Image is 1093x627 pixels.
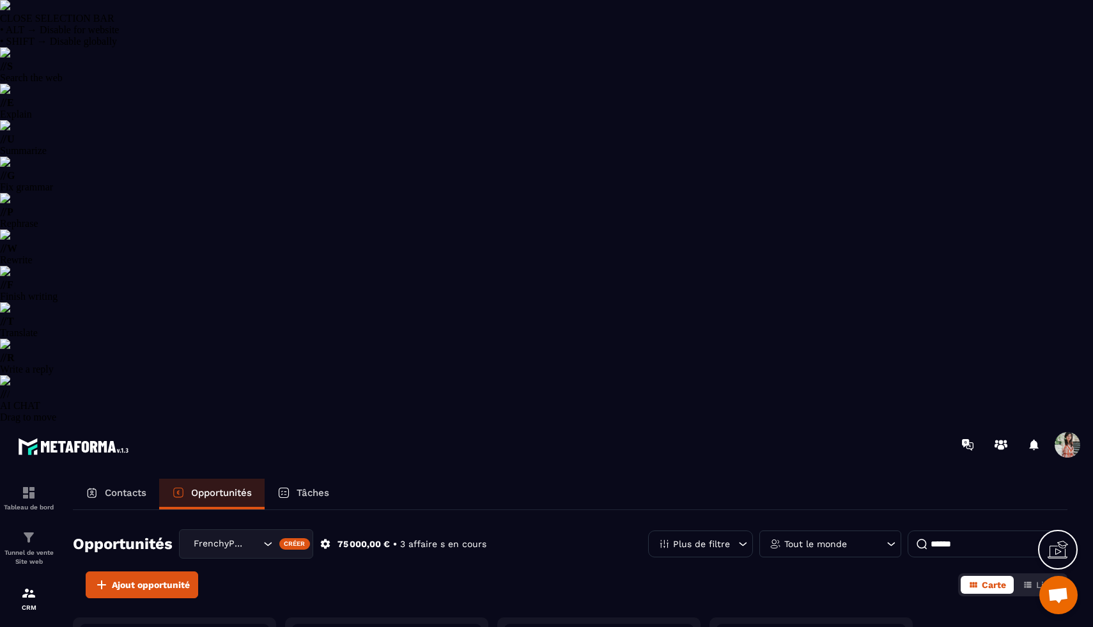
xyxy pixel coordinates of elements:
[21,585,36,601] img: formation
[1015,576,1065,594] button: Liste
[247,537,260,551] input: Search for option
[159,479,265,509] a: Opportunités
[105,487,146,499] p: Contacts
[400,538,486,550] p: 3 affaire s en cours
[86,571,198,598] button: Ajout opportunité
[673,539,730,548] p: Plus de filtre
[3,504,54,511] p: Tableau de bord
[393,538,397,550] p: •
[21,485,36,500] img: formation
[112,578,190,591] span: Ajout opportunité
[279,538,311,550] div: Créer
[191,487,252,499] p: Opportunités
[3,604,54,611] p: CRM
[3,548,54,566] p: Tunnel de vente Site web
[982,580,1006,590] span: Carte
[961,576,1014,594] button: Carte
[784,539,847,548] p: Tout le monde
[265,479,342,509] a: Tâches
[3,576,54,621] a: formationformationCRM
[1036,580,1057,590] span: Liste
[3,476,54,520] a: formationformationTableau de bord
[190,537,247,551] span: FrenchyPartners
[21,530,36,545] img: formation
[73,479,159,509] a: Contacts
[18,435,133,458] img: logo
[179,529,313,559] div: Search for option
[3,520,54,576] a: formationformationTunnel de vente Site web
[297,487,329,499] p: Tâches
[1039,576,1078,614] div: Ouvrir le chat
[73,531,173,557] h2: Opportunités
[337,538,390,550] p: 75 000,00 €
